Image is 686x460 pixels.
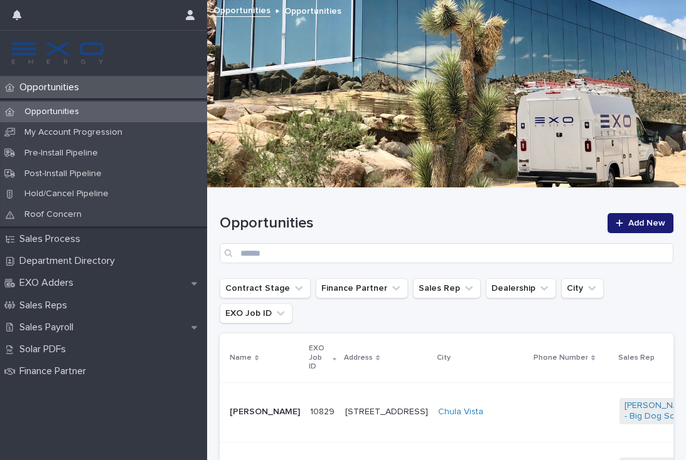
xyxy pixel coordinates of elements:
[220,243,673,263] input: Search
[14,169,112,179] p: Post-Install Pipeline
[14,189,119,199] p: Hold/Cancel Pipeline
[438,407,483,417] a: Chula Vista
[14,343,76,355] p: Solar PDFs
[618,351,655,365] p: Sales Rep
[345,407,428,417] p: [STREET_ADDRESS]
[14,233,90,245] p: Sales Process
[230,351,252,365] p: Name
[310,404,337,417] p: 10829
[14,255,125,267] p: Department Directory
[561,278,604,298] button: City
[14,127,132,138] p: My Account Progression
[14,107,89,117] p: Opportunities
[14,148,108,159] p: Pre-Install Pipeline
[309,342,330,374] p: EXO Job ID
[284,3,341,17] p: Opportunities
[220,278,311,298] button: Contract Stage
[10,41,105,66] img: FKS5r6ZBThi8E5hshIGi
[14,209,92,220] p: Roof Concern
[437,351,451,365] p: City
[486,278,556,298] button: Dealership
[14,365,96,377] p: Finance Partner
[230,407,300,417] p: [PERSON_NAME]
[608,213,673,233] a: Add New
[316,278,408,298] button: Finance Partner
[14,277,83,289] p: EXO Adders
[213,3,271,17] a: Opportunities
[628,219,665,227] span: Add New
[220,214,600,233] h1: Opportunities
[413,278,481,298] button: Sales Rep
[14,321,83,333] p: Sales Payroll
[344,351,373,365] p: Address
[14,81,89,93] p: Opportunities
[533,351,588,365] p: Phone Number
[14,300,77,311] p: Sales Reps
[220,303,292,323] button: EXO Job ID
